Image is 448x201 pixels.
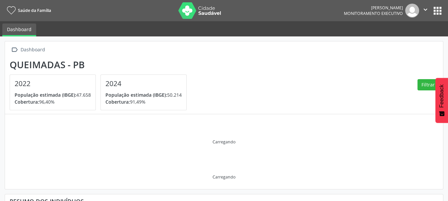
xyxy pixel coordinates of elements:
[10,45,19,55] i: 
[344,11,403,16] span: Monitoramento Executivo
[105,92,167,98] span: População estimada (IBGE):
[105,99,130,105] span: Cobertura:
[18,8,51,13] span: Saúde da Família
[422,6,429,13] i: 
[213,174,235,180] div: Carregando
[15,98,91,105] p: 96,40%
[105,79,182,88] h4: 2024
[439,84,445,108] span: Feedback
[10,59,191,70] div: Queimadas - PB
[2,24,36,36] a: Dashboard
[15,79,91,88] h4: 2022
[15,99,39,105] span: Cobertura:
[405,4,419,18] img: img
[432,5,443,17] button: apps
[10,45,46,55] a:  Dashboard
[19,45,46,55] div: Dashboard
[105,98,182,105] p: 91,49%
[15,92,76,98] span: População estimada (IBGE):
[213,139,235,145] div: Carregando
[417,79,438,90] button: Filtrar
[435,78,448,123] button: Feedback - Mostrar pesquisa
[344,5,403,11] div: [PERSON_NAME]
[105,91,182,98] p: 50.214
[15,91,91,98] p: 47.658
[419,4,432,18] button: 
[5,5,51,16] a: Saúde da Família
